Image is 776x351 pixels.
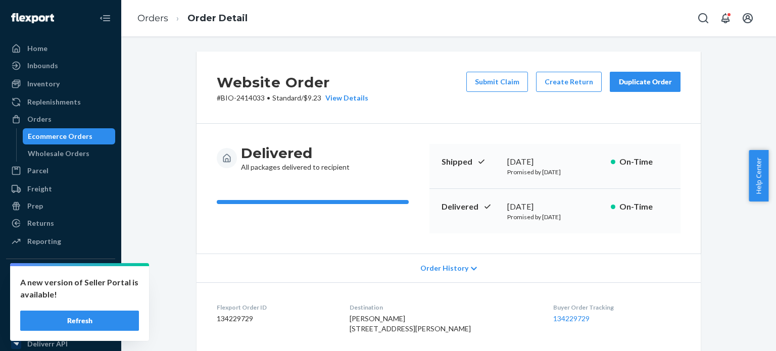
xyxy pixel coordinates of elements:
[137,13,168,24] a: Orders
[217,303,333,312] dt: Flexport Order ID
[217,72,368,93] h2: Website Order
[27,97,81,107] div: Replenishments
[619,201,668,213] p: On-Time
[20,311,139,331] button: Refresh
[507,213,603,221] p: Promised by [DATE]
[618,77,672,87] div: Duplicate Order
[28,148,89,159] div: Wholesale Orders
[27,236,61,246] div: Reporting
[693,8,713,28] button: Open Search Box
[27,43,47,54] div: Home
[217,93,368,103] p: # BIO-2414033 / $9.23
[267,93,270,102] span: •
[6,319,115,335] a: Amazon
[6,94,115,110] a: Replenishments
[350,303,538,312] dt: Destination
[241,144,350,172] div: All packages delivered to recipient
[6,163,115,179] a: Parcel
[217,314,333,324] dd: 134229729
[553,303,681,312] dt: Buyer Order Tracking
[23,128,116,144] a: Ecommerce Orders
[27,201,43,211] div: Prep
[507,156,603,168] div: [DATE]
[95,8,115,28] button: Close Navigation
[27,218,54,228] div: Returns
[420,263,468,273] span: Order History
[6,181,115,197] a: Freight
[6,284,115,300] a: f12898-4
[507,168,603,176] p: Promised by [DATE]
[6,267,115,283] button: Integrations
[442,156,499,168] p: Shipped
[610,72,681,92] button: Duplicate Order
[241,144,350,162] h3: Delivered
[6,76,115,92] a: Inventory
[536,72,602,92] button: Create Return
[272,93,301,102] span: Standard
[28,131,92,141] div: Ecommerce Orders
[553,314,590,323] a: 134229729
[129,4,256,33] ol: breadcrumbs
[6,40,115,57] a: Home
[6,198,115,214] a: Prep
[187,13,248,24] a: Order Detail
[6,111,115,127] a: Orders
[27,166,48,176] div: Parcel
[6,302,115,318] a: 5176b9-7b
[20,276,139,300] p: A new version of Seller Portal is available!
[6,233,115,249] a: Reporting
[23,145,116,162] a: Wholesale Orders
[6,58,115,74] a: Inbounds
[27,184,52,194] div: Freight
[442,201,499,213] p: Delivered
[27,61,58,71] div: Inbounds
[738,8,758,28] button: Open account menu
[715,8,736,28] button: Open notifications
[321,93,368,103] button: View Details
[27,339,68,349] div: Deliverr API
[27,79,60,89] div: Inventory
[11,13,54,23] img: Flexport logo
[350,314,471,333] span: [PERSON_NAME] [STREET_ADDRESS][PERSON_NAME]
[27,114,52,124] div: Orders
[749,150,768,202] button: Help Center
[466,72,528,92] button: Submit Claim
[507,201,603,213] div: [DATE]
[6,215,115,231] a: Returns
[619,156,668,168] p: On-Time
